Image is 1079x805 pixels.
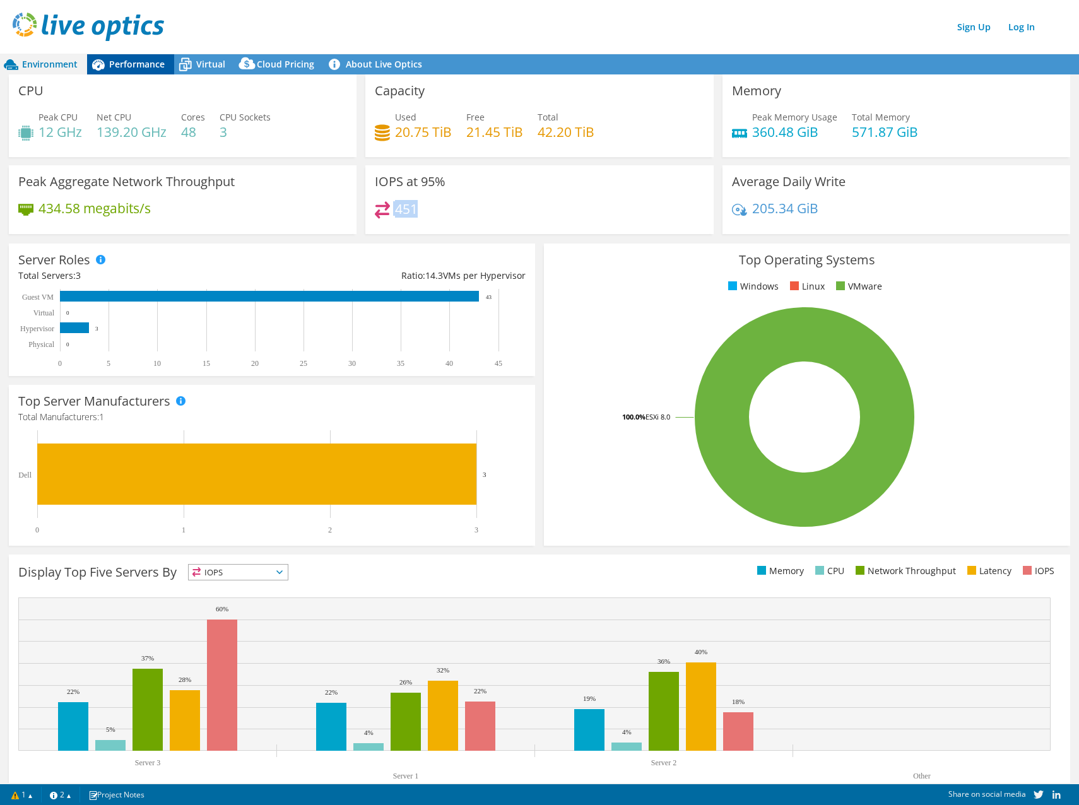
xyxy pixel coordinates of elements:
text: 22% [67,688,80,695]
span: Environment [22,58,78,70]
text: 4% [622,728,632,736]
h4: 139.20 GHz [97,125,167,139]
span: Performance [109,58,165,70]
h4: 571.87 GiB [852,125,918,139]
text: Guest VM [22,293,54,302]
text: 43 [486,294,492,300]
span: Virtual [196,58,225,70]
span: IOPS [189,565,288,580]
span: Free [466,111,485,123]
h4: Total Manufacturers: [18,410,526,424]
span: Peak CPU [38,111,78,123]
text: 0 [35,526,39,534]
span: 1 [99,411,104,423]
span: Cloud Pricing [257,58,314,70]
li: Memory [754,564,804,578]
tspan: ESXi 8.0 [646,412,670,421]
text: Physical [28,340,54,349]
text: 25 [300,359,307,368]
text: Server 3 [135,758,160,767]
h3: Peak Aggregate Network Throughput [18,175,235,189]
text: Server 1 [393,772,418,780]
span: Used [395,111,416,123]
h3: IOPS at 95% [375,175,445,189]
a: About Live Optics [324,54,432,74]
text: 20 [251,359,259,368]
h4: 12 GHz [38,125,82,139]
h4: 205.34 GiB [752,201,818,215]
text: 2 [328,526,332,534]
div: Total Servers: [18,269,272,283]
span: Share on social media [948,789,1026,799]
text: 35 [397,359,404,368]
text: 10 [153,359,161,368]
text: 45 [495,359,502,368]
li: IOPS [1020,564,1054,578]
div: Ratio: VMs per Hypervisor [272,269,526,283]
li: VMware [833,279,882,293]
text: Other [913,772,930,780]
text: Dell [18,471,32,479]
h4: 3 [220,125,271,139]
text: Server 2 [651,758,676,767]
text: 22% [325,688,338,696]
text: 0 [66,341,69,348]
span: 14.3 [425,269,443,281]
span: 3 [76,269,81,281]
text: 60% [216,605,228,613]
text: 19% [583,695,596,702]
text: 40% [695,648,707,655]
tspan: 100.0% [622,412,646,421]
text: 18% [732,698,745,705]
span: Peak Memory Usage [752,111,837,123]
text: 3 [483,471,486,478]
text: 30 [348,359,356,368]
text: 36% [657,657,670,665]
h3: Top Operating Systems [553,253,1061,267]
text: 0 [58,359,62,368]
a: Log In [1002,18,1041,36]
text: 4% [364,729,374,736]
h4: 20.75 TiB [395,125,452,139]
text: 28% [179,676,191,683]
text: 37% [141,654,154,662]
text: 0 [66,310,69,316]
span: Cores [181,111,205,123]
a: Project Notes [80,787,153,802]
li: Network Throughput [852,564,956,578]
h3: Average Daily Write [732,175,846,189]
text: 5 [107,359,110,368]
a: 1 [3,787,42,802]
span: Total [538,111,558,123]
h3: Server Roles [18,253,90,267]
h4: 451 [395,202,418,216]
text: 15 [203,359,210,368]
span: Net CPU [97,111,131,123]
a: Sign Up [951,18,997,36]
text: 3 [95,326,98,332]
li: Linux [787,279,825,293]
text: 22% [474,687,486,695]
h4: 42.20 TiB [538,125,594,139]
h3: Memory [732,84,781,98]
text: 40 [445,359,453,368]
text: 1 [182,526,186,534]
text: Virtual [33,308,55,317]
li: Latency [964,564,1011,578]
h3: CPU [18,84,44,98]
text: 26% [399,678,412,686]
h3: Capacity [375,84,425,98]
h4: 48 [181,125,205,139]
text: 3 [475,526,478,534]
text: 5% [106,726,115,733]
li: CPU [812,564,844,578]
img: live_optics_svg.svg [13,13,164,41]
text: Hypervisor [20,324,54,333]
span: CPU Sockets [220,111,271,123]
li: Windows [725,279,779,293]
h4: 21.45 TiB [466,125,523,139]
h4: 360.48 GiB [752,125,837,139]
a: 2 [41,787,80,802]
text: 32% [437,666,449,674]
h4: 434.58 megabits/s [38,201,151,215]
